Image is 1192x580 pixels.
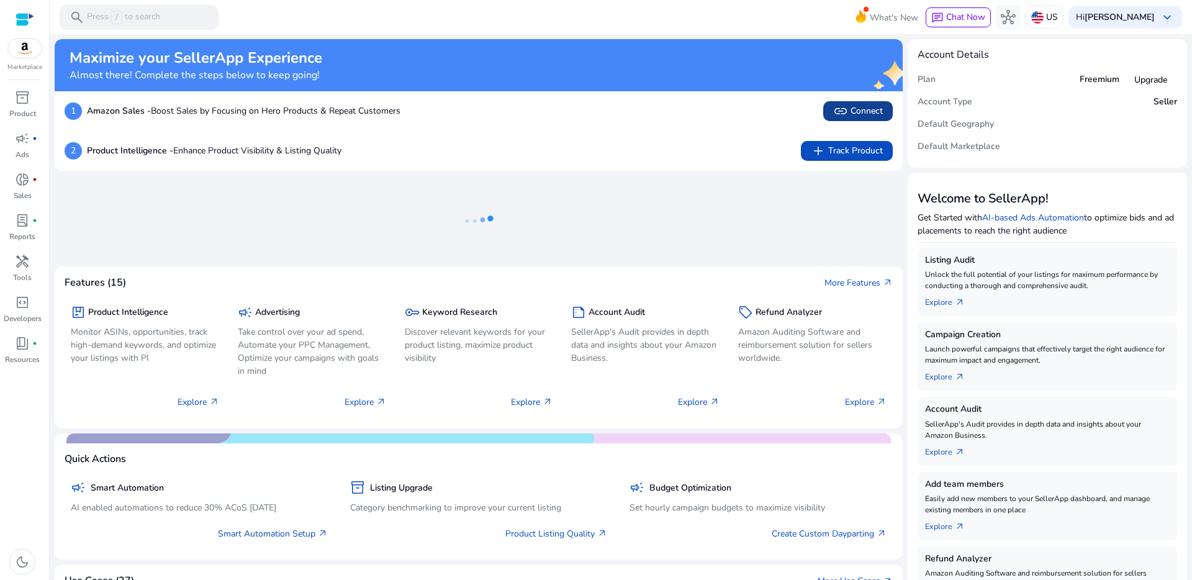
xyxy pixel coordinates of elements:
[15,254,30,269] span: handyman
[925,404,1170,415] h5: Account Audit
[16,149,29,160] p: Ads
[823,101,893,121] button: linkConnect
[925,515,975,533] a: Explorearrow_outward
[918,97,972,107] h5: Account Type
[15,172,30,187] span: donut_small
[32,177,37,182] span: fiber_manual_record
[15,555,30,569] span: dark_mode
[678,396,720,409] p: Explore
[9,108,36,119] p: Product
[87,11,160,24] p: Press to search
[630,501,887,514] p: Set hourly campaign budgets to maximize visibility
[405,325,553,365] p: Discover relevant keywords for your product listing, maximize product visibility
[571,325,720,365] p: SellerApp's Audit provides in depth data and insights about your Amazon Business.
[597,528,607,538] span: arrow_outward
[65,142,82,160] p: 2
[756,307,822,318] h5: Refund Analyzer
[505,527,607,540] a: Product Listing Quality
[87,104,400,117] p: Boost Sales by Focusing on Hero Products & Repeat Customers
[946,11,985,23] span: Chat Now
[738,325,887,365] p: Amazon Auditing Software and reimbursement solution for sellers worldwide.
[925,479,1170,490] h5: Add team members
[32,341,37,346] span: fiber_manual_record
[589,307,645,318] h5: Account Audit
[13,272,32,283] p: Tools
[811,143,883,158] span: Track Product
[8,39,42,58] img: amazon.svg
[870,7,918,29] span: What's New
[925,269,1170,291] p: Unlock the full potential of your listings for maximum performance by conducting a thorough and c...
[15,295,30,310] span: code_blocks
[87,144,341,157] p: Enhance Product Visibility & Listing Quality
[918,49,989,61] h4: Account Details
[15,131,30,146] span: campaign
[925,441,975,458] a: Explorearrow_outward
[1076,13,1155,22] p: Hi
[925,554,1170,564] h5: Refund Analyzer
[111,11,122,24] span: /
[88,307,168,318] h5: Product Intelligence
[15,336,30,351] span: book_4
[918,142,1000,152] h5: Default Marketplace
[71,325,219,365] p: Monitor ASINs, opportunities, track high-demand keywords, and optimize your listings with PI
[5,354,40,365] p: Resources
[71,480,86,495] span: campaign
[14,190,32,201] p: Sales
[318,528,328,538] span: arrow_outward
[1134,73,1167,86] span: Upgrade
[1154,97,1177,107] h5: Seller
[925,366,975,383] a: Explorearrow_outward
[70,70,322,81] h4: Almost there! Complete the steps below to keep going!
[71,305,86,320] span: package
[925,291,975,309] a: Explorearrow_outward
[9,231,35,242] p: Reports
[15,90,30,105] span: inventory_2
[32,136,37,141] span: fiber_manual_record
[955,297,965,307] span: arrow_outward
[345,396,386,409] p: Explore
[925,343,1170,366] p: Launch powerful campaigns that effectively target the right audience for maximum impact and engag...
[209,397,219,407] span: arrow_outward
[511,396,553,409] p: Explore
[70,10,84,25] span: search
[87,105,151,117] b: Amazon Sales -
[1160,10,1175,25] span: keyboard_arrow_down
[405,305,420,320] span: key
[925,330,1170,340] h5: Campaign Creation
[1124,70,1177,89] button: Upgrade
[543,397,553,407] span: arrow_outward
[877,397,887,407] span: arrow_outward
[996,5,1021,30] button: hub
[70,49,322,67] h2: Maximize your SellerApp Experience
[925,255,1170,266] h5: Listing Audit
[238,305,253,320] span: campaign
[370,483,433,494] h5: Listing Upgrade
[238,325,386,378] p: Take control over your ad spend, Automate your PPC Management, Optimize your campaigns with goals...
[877,528,887,538] span: arrow_outward
[571,305,586,320] span: summarize
[833,104,848,119] span: link
[91,483,164,494] h5: Smart Automation
[255,307,300,318] h5: Advertising
[65,102,82,120] p: 1
[833,104,883,119] span: Connect
[218,527,328,540] a: Smart Automation Setup
[71,501,328,514] p: AI enabled automations to reduce 30% ACoS [DATE]
[955,447,965,457] span: arrow_outward
[376,397,386,407] span: arrow_outward
[350,480,365,495] span: inventory_2
[350,501,607,514] p: Category benchmarking to improve your current listing
[710,397,720,407] span: arrow_outward
[883,278,893,288] span: arrow_outward
[1031,11,1044,24] img: us.svg
[65,277,126,289] h4: Features (15)
[32,218,37,223] span: fiber_manual_record
[1080,75,1119,85] h5: Freemium
[630,480,644,495] span: campaign
[178,396,219,409] p: Explore
[801,141,893,161] button: addTrack Product
[1046,6,1058,28] p: US
[1001,10,1016,25] span: hub
[918,191,1177,206] h3: Welcome to SellerApp!
[649,483,731,494] h5: Budget Optimization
